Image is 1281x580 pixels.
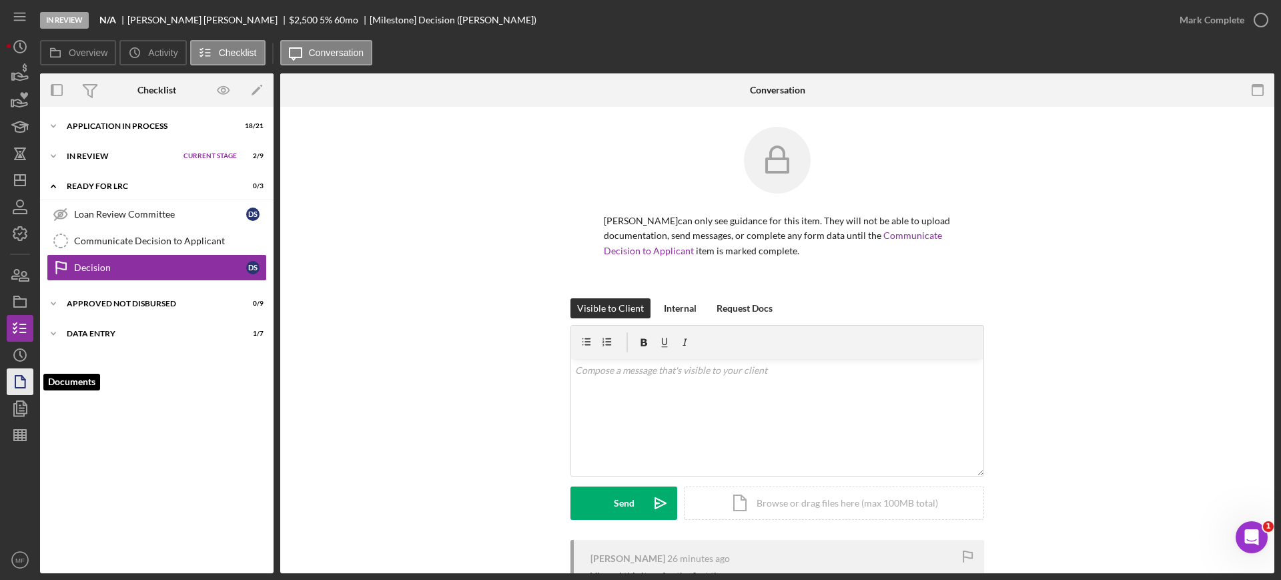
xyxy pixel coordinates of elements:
label: Overview [69,47,107,58]
button: Mark Complete [1166,7,1274,33]
div: D S [246,261,260,274]
div: In Review [67,152,177,160]
iframe: Intercom live chat [1236,521,1268,553]
span: $2,500 [289,14,318,25]
div: [PERSON_NAME] [PERSON_NAME] [127,15,289,25]
div: 0 / 3 [240,182,264,190]
button: Request Docs [710,298,779,318]
div: Mark Complete [1180,7,1244,33]
a: Communicate Decision to Applicant [604,230,942,256]
div: [PERSON_NAME] [590,553,665,564]
span: 1 [1263,521,1274,532]
div: Approved Not Disbursed [67,300,230,308]
label: Activity [148,47,177,58]
button: Activity [119,40,186,65]
div: Checklist [137,85,176,95]
div: 60 mo [334,15,358,25]
button: Internal [657,298,703,318]
a: Communicate Decision to Applicant [47,228,267,254]
button: Visible to Client [570,298,651,318]
div: Internal [664,298,697,318]
div: Ready for LRC [67,182,230,190]
div: D S [246,208,260,221]
div: 2 / 9 [240,152,264,160]
label: Conversation [309,47,364,58]
span: Current Stage [183,152,237,160]
div: 18 / 21 [240,122,264,130]
div: Data Entry [67,330,230,338]
div: Decision [74,262,246,273]
div: Visible to Client [577,298,644,318]
div: [Milestone] Decision ([PERSON_NAME]) [370,15,536,25]
div: Conversation [750,85,805,95]
time: 2025-09-18 17:19 [667,553,730,564]
div: Application In Process [67,122,230,130]
div: 1 / 7 [240,330,264,338]
a: Loan Review CommitteeDS [47,201,267,228]
button: Conversation [280,40,373,65]
div: 0 / 9 [240,300,264,308]
text: MF [15,557,25,564]
div: Loan Review Committee [74,209,246,220]
a: DecisionDS [47,254,267,281]
b: N/A [99,15,116,25]
div: Send [614,487,634,520]
div: In Review [40,12,89,29]
button: MF [7,547,33,573]
button: Overview [40,40,116,65]
div: Communicate Decision to Applicant [74,236,266,246]
label: Checklist [219,47,257,58]
button: Send [570,487,677,520]
p: [PERSON_NAME] can only see guidance for this item. They will not be able to upload documentation,... [604,214,951,258]
div: Request Docs [717,298,773,318]
button: Checklist [190,40,266,65]
div: 5 % [320,15,332,25]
